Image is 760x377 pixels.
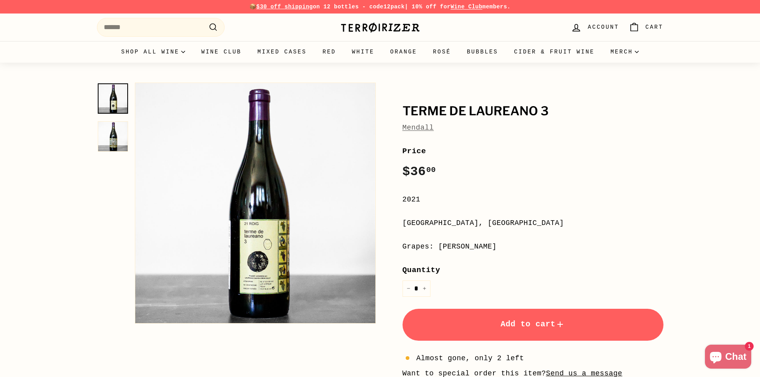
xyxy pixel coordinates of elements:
[646,23,663,32] span: Cart
[425,41,459,63] a: Rosé
[403,309,663,341] button: Add to cart
[418,280,430,297] button: Increase item quantity by one
[459,41,506,63] a: Bubbles
[97,2,663,11] p: 📦 on 12 bottles - code | 10% off for members.
[403,280,415,297] button: Reduce item quantity by one
[403,145,663,157] label: Price
[506,41,603,63] a: Cider & Fruit Wine
[403,194,663,205] div: 2021
[703,345,754,371] inbox-online-store-chat: Shopify online store chat
[382,41,425,63] a: Orange
[249,41,314,63] a: Mixed Cases
[98,121,128,152] img: Terme de Laureano 3
[403,105,663,118] h1: Terme de Laureano 3
[81,41,679,63] div: Primary
[602,41,647,63] summary: Merch
[344,41,382,63] a: White
[383,4,405,10] strong: 12pack
[588,23,619,32] span: Account
[403,241,663,253] div: Grapes: [PERSON_NAME]
[450,4,482,10] a: Wine Club
[403,217,663,229] div: [GEOGRAPHIC_DATA], [GEOGRAPHIC_DATA]
[403,124,434,132] a: Mendall
[426,166,436,174] sup: 00
[403,264,663,276] label: Quantity
[314,41,344,63] a: Red
[98,83,128,114] a: Terme de Laureano 3
[417,353,524,364] span: Almost gone, only 2 left
[113,41,193,63] summary: Shop all wine
[566,16,624,39] a: Account
[624,16,668,39] a: Cart
[501,320,565,329] span: Add to cart
[403,280,430,297] input: quantity
[193,41,249,63] a: Wine Club
[403,164,436,179] span: $36
[257,4,313,10] span: $30 off shipping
